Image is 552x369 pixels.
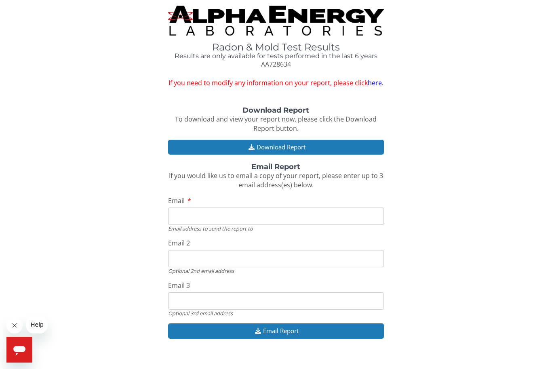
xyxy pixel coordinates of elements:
[168,323,384,338] button: Email Report
[242,106,309,115] strong: Download Report
[168,78,384,88] span: If you need to modify any information on your report, please click
[6,337,32,363] iframe: Button to launch messaging window
[368,78,383,87] a: here.
[26,316,48,333] iframe: Message from company
[168,310,384,317] div: Optional 3rd email address
[251,162,300,171] strong: Email Report
[168,52,384,60] h4: Results are only available for tests performed in the last 6 years
[168,42,384,52] h1: Radon & Mold Test Results
[168,140,384,155] button: Download Report
[168,225,384,232] div: Email address to send the report to
[168,239,190,247] span: Email 2
[175,115,377,133] span: To download and view your report now, please click the Download Report button.
[168,281,190,290] span: Email 3
[168,196,185,205] span: Email
[261,60,291,69] span: AA728634
[168,267,384,275] div: Optional 2nd email address
[168,6,384,36] img: TightCrop.jpg
[169,171,383,189] span: If you would like us to email a copy of your report, please enter up to 3 email address(es) below.
[6,317,23,333] iframe: Close message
